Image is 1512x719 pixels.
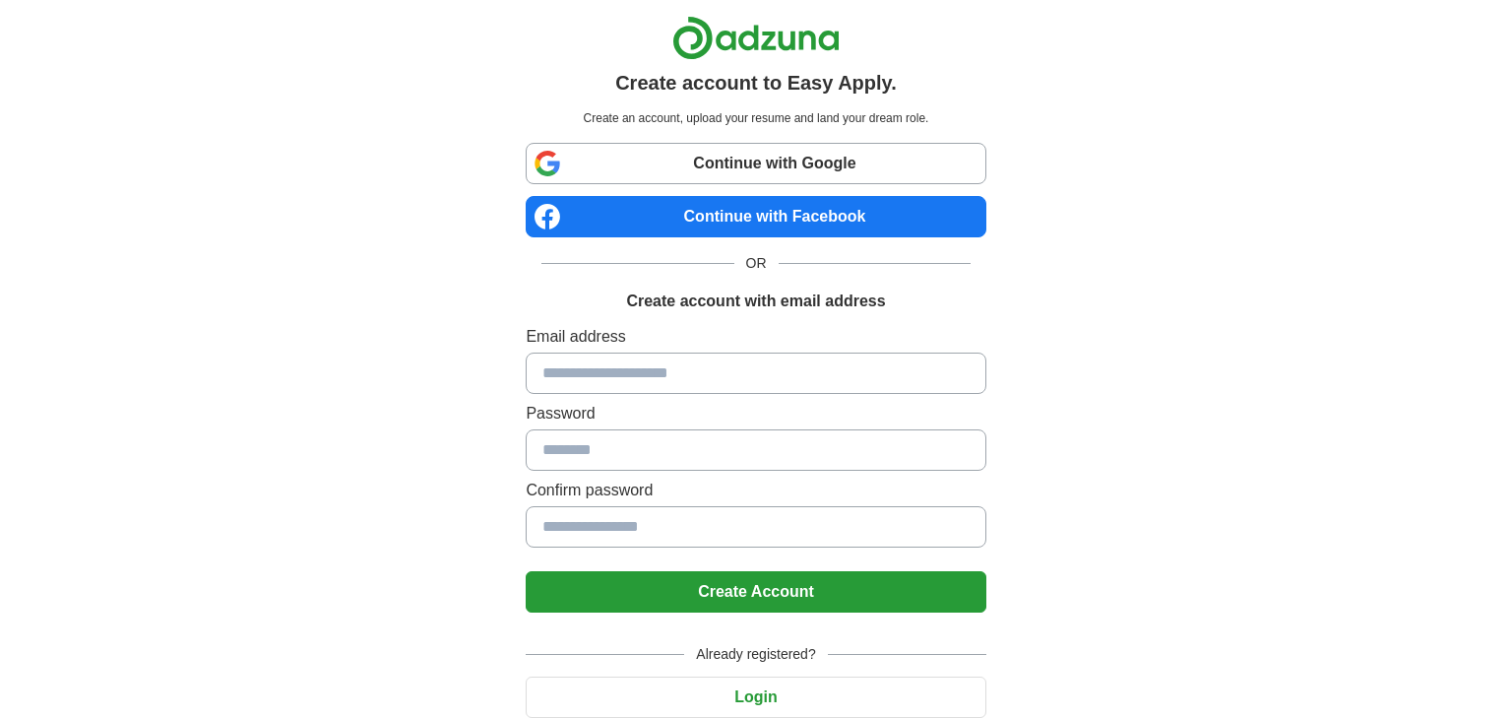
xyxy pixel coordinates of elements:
a: Continue with Facebook [526,196,985,237]
label: Password [526,402,985,425]
label: Confirm password [526,479,985,502]
a: Continue with Google [526,143,985,184]
label: Email address [526,325,985,349]
img: Adzuna logo [672,16,840,60]
button: Create Account [526,571,985,613]
h1: Create account to Easy Apply. [615,68,897,98]
span: Already registered? [684,644,827,665]
span: OR [734,253,779,274]
button: Login [526,677,985,718]
p: Create an account, upload your resume and land your dream role. [530,109,981,127]
h1: Create account with email address [626,290,885,313]
a: Login [526,688,985,705]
